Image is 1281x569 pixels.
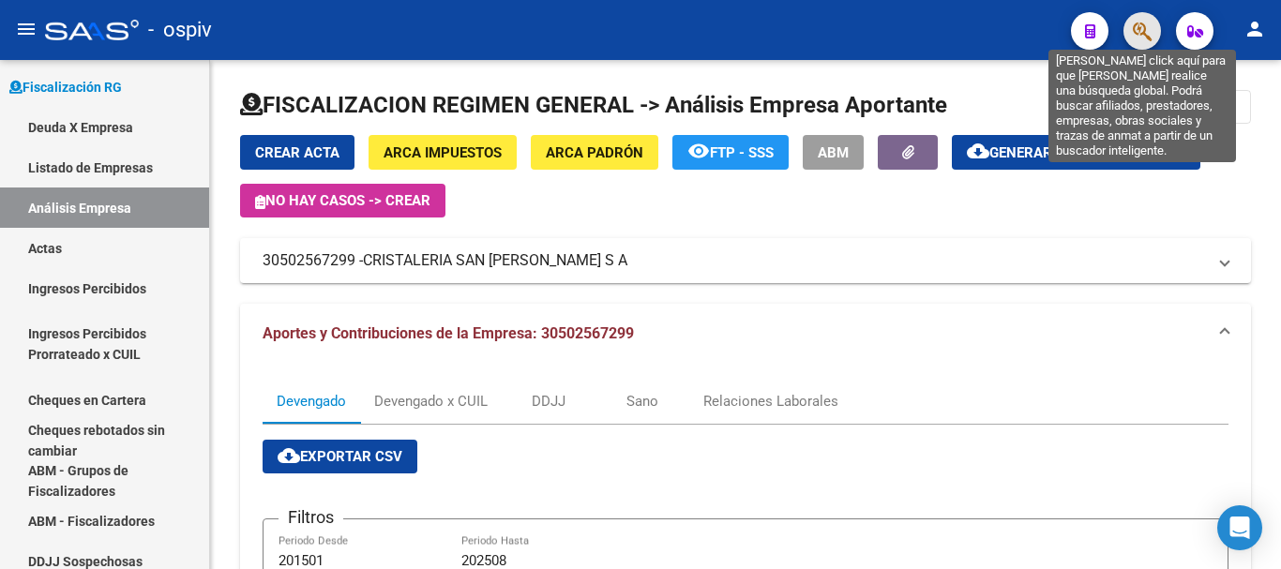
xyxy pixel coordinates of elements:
button: FTP - SSS [672,135,789,170]
span: FTP - SSS [710,144,774,161]
span: - ospiv [148,9,212,51]
button: Exportar CSV [263,440,417,473]
div: Devengado [277,391,346,412]
h1: FISCALIZACION REGIMEN GENERAL -> Análisis Empresa Aportante [240,90,947,120]
mat-icon: cloud_download [278,444,300,467]
div: Devengado x CUIL [374,391,488,412]
span: Exportar CSV [278,448,402,465]
mat-icon: person [1243,18,1266,40]
button: ARCA Impuestos [369,135,517,170]
span: ABM [818,144,849,161]
span: ARCA Impuestos [384,144,502,161]
mat-panel-title: 30502567299 - [263,250,1206,271]
mat-expansion-panel-header: Aportes y Contribuciones de la Empresa: 30502567299 [240,304,1251,364]
div: Relaciones Laborales [703,391,838,412]
button: Crear Acta [240,135,354,170]
div: DDJJ [532,391,565,412]
h3: Filtros [279,504,343,531]
button: Generar informe de deuda [952,135,1200,170]
span: Cambiar Empresa [1124,98,1236,115]
mat-expansion-panel-header: 30502567299 -CRISTALERIA SAN [PERSON_NAME] S A [240,238,1251,283]
span: ARCA Padrón [546,144,643,161]
mat-icon: menu [15,18,38,40]
span: Crear Acta [255,144,339,161]
mat-icon: remove_red_eye [687,140,710,162]
span: Fiscalización RG [9,77,122,97]
div: Sano [626,391,658,412]
div: Open Intercom Messenger [1217,505,1262,550]
span: CRISTALERIA SAN [PERSON_NAME] S A [363,250,627,271]
span: Aportes y Contribuciones de la Empresa: 30502567299 [263,324,634,342]
mat-icon: cloud_download [967,140,989,162]
button: ABM [803,135,864,170]
button: ARCA Padrón [531,135,658,170]
span: Generar informe de deuda [989,144,1185,161]
button: No hay casos -> Crear [240,184,445,217]
button: Cambiar Empresa [1109,90,1251,124]
span: No hay casos -> Crear [255,192,430,209]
